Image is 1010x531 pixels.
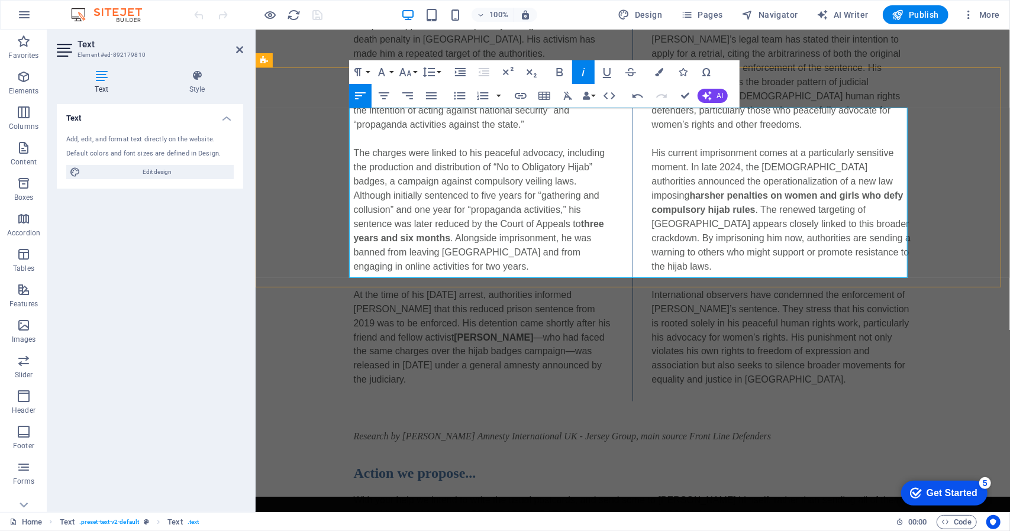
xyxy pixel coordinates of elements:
[986,515,1001,529] button: Usercentrics
[494,84,504,108] button: Ordered List
[557,84,579,108] button: Clear Formatting
[78,50,220,60] h3: Element #ed-892179810
[548,60,571,84] button: Bold (Ctrl+B)
[892,9,939,21] span: Publish
[188,515,199,529] span: . text
[15,370,33,380] p: Slider
[618,9,663,21] span: Design
[676,5,727,24] button: Pages
[596,60,618,84] button: Underline (Ctrl+U)
[9,86,39,96] p: Elements
[420,84,443,108] button: Align Justify
[520,60,543,84] button: Subscript
[287,8,301,22] button: reload
[9,6,96,31] div: Get Started 5 items remaining, 0% complete
[12,335,36,344] p: Images
[13,441,34,451] p: Footer
[11,157,37,167] p: Content
[420,60,443,84] button: Line Height
[57,104,243,125] h4: Text
[737,5,803,24] button: Navigator
[942,515,972,529] span: Code
[9,122,38,131] p: Columns
[742,9,798,21] span: Navigator
[883,5,948,24] button: Publish
[817,9,869,21] span: AI Writer
[449,60,472,84] button: Increase Indent
[84,165,230,179] span: Edit design
[396,60,419,84] button: Font Size
[396,84,419,108] button: Align Right
[681,9,722,21] span: Pages
[614,5,667,24] button: Design
[288,8,301,22] i: Reload page
[88,2,99,14] div: 5
[14,193,34,202] p: Boxes
[695,60,718,84] button: Special Characters
[937,515,977,529] button: Code
[614,5,667,24] div: Design (Ctrl+Alt+Y)
[35,13,86,24] div: Get Started
[60,515,75,529] span: Click to select. Double-click to edit
[917,517,918,526] span: :
[60,515,199,529] nav: breadcrumb
[963,9,1000,21] span: More
[66,135,234,145] div: Add, edit, and format text directly on the website.
[717,92,723,99] span: AI
[66,149,234,159] div: Default colors and font sizes are defined in Design.
[496,60,519,84] button: Superscript
[958,5,1005,24] button: More
[13,264,34,273] p: Tables
[598,84,621,108] button: HTML
[9,299,38,309] p: Features
[533,84,556,108] button: Insert Table
[650,84,673,108] button: Redo (Ctrl+Shift+Z)
[648,60,670,84] button: Colors
[66,165,234,179] button: Edit design
[627,84,649,108] button: Undo (Ctrl+Z)
[619,60,642,84] button: Strikethrough
[8,51,38,60] p: Favorites
[672,60,694,84] button: Icons
[572,60,595,84] button: Italic (Ctrl+I)
[79,515,139,529] span: . preset-text-v2-default
[812,5,873,24] button: AI Writer
[580,84,597,108] button: Data Bindings
[473,60,495,84] button: Decrease Indent
[349,60,372,84] button: Paragraph Format
[167,515,182,529] span: Click to select. Double-click to edit
[448,84,471,108] button: Unordered List
[68,8,157,22] img: Editor Logo
[698,89,728,103] button: AI
[78,39,243,50] h2: Text
[12,406,36,415] p: Header
[13,477,34,486] p: Forms
[908,515,927,529] span: 00 00
[349,84,372,108] button: Align Left
[151,70,243,95] h4: Style
[57,70,151,95] h4: Text
[472,8,514,22] button: 100%
[896,515,927,529] h6: Session time
[9,515,42,529] a: Click to cancel selection. Double-click to open Pages
[489,8,508,22] h6: 100%
[509,84,532,108] button: Insert Link
[674,84,696,108] button: Confirm (Ctrl+⏎)
[373,84,395,108] button: Align Center
[472,84,494,108] button: Ordered List
[144,519,149,525] i: This element is a customizable preset
[373,60,395,84] button: Font Family
[520,9,531,20] i: On resize automatically adjust zoom level to fit chosen device.
[98,466,647,519] span: With your help we intend to write the usual postcards, and send some to [PERSON_NAME] himself, ra...
[263,8,277,22] button: Click here to leave preview mode and continue editing
[7,228,40,238] p: Accordion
